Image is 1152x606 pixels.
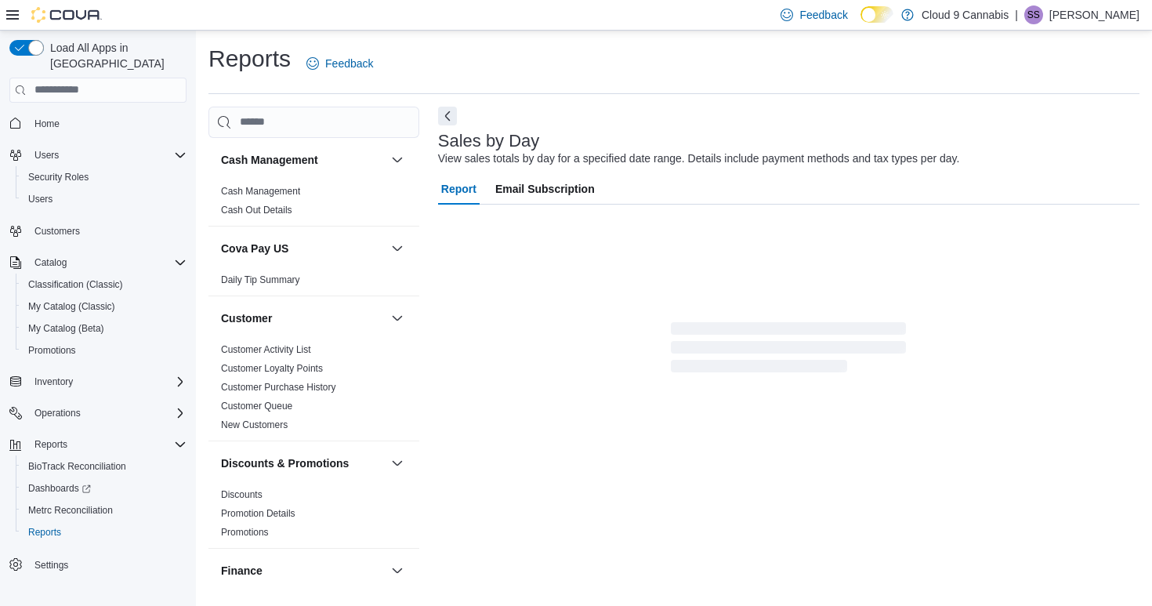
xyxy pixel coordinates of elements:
button: Customer [388,309,407,328]
button: Next [438,107,457,125]
button: Cova Pay US [388,239,407,258]
a: Customers [28,222,86,241]
span: SS [1027,5,1040,24]
a: Discounts [221,489,263,500]
button: Cash Management [221,152,385,168]
a: Daily Tip Summary [221,274,300,285]
span: Security Roles [22,168,187,187]
button: Catalog [3,252,193,274]
span: Promotions [22,341,187,360]
div: Sarbjot Singh [1024,5,1043,24]
a: Security Roles [22,168,95,187]
button: Users [28,146,65,165]
span: Classification (Classic) [22,275,187,294]
span: Inventory [28,372,187,391]
button: Reports [16,521,193,543]
span: Report [441,173,476,205]
button: Inventory [28,372,79,391]
a: Dashboards [16,477,193,499]
a: My Catalog (Beta) [22,319,110,338]
button: My Catalog (Beta) [16,318,193,339]
button: Users [3,144,193,166]
span: Customers [28,221,187,241]
span: BioTrack Reconciliation [22,457,187,476]
span: Inventory [34,376,73,388]
button: Cash Management [388,151,407,169]
a: Settings [28,556,74,575]
a: Customer Activity List [221,344,311,355]
button: Operations [3,402,193,424]
button: Cova Pay US [221,241,385,256]
span: Metrc Reconciliation [28,504,113,517]
button: Catalog [28,253,73,272]
a: BioTrack Reconciliation [22,457,132,476]
span: Metrc Reconciliation [22,501,187,520]
a: My Catalog (Classic) [22,297,121,316]
input: Dark Mode [860,6,893,23]
span: Feedback [799,7,847,23]
span: Home [34,118,60,130]
div: Cova Pay US [208,270,419,296]
button: Reports [3,434,193,455]
span: Dark Mode [860,23,861,24]
span: Promotions [28,344,76,357]
span: My Catalog (Classic) [28,300,115,313]
button: Settings [3,553,193,575]
button: Reports [28,435,74,454]
button: Home [3,112,193,135]
a: Classification (Classic) [22,275,129,294]
span: Loading [671,325,906,376]
p: [PERSON_NAME] [1049,5,1139,24]
button: Promotions [16,339,193,361]
button: Finance [388,561,407,580]
span: Operations [28,404,187,423]
span: Load All Apps in [GEOGRAPHIC_DATA] [44,40,187,71]
span: Settings [34,559,68,572]
span: Catalog [28,253,187,272]
a: Promotions [221,527,269,538]
a: New Customers [221,419,288,430]
a: Users [22,190,59,209]
p: | [1015,5,1018,24]
div: Cash Management [208,182,419,226]
a: Metrc Reconciliation [22,501,119,520]
span: Catalog [34,256,67,269]
h1: Reports [208,43,291,74]
button: Inventory [3,371,193,393]
a: Reports [22,523,67,542]
span: Dashboards [28,482,91,495]
span: Operations [34,407,81,419]
h3: Cash Management [221,152,318,168]
span: Settings [28,554,187,574]
button: Customer [221,310,385,326]
span: Reports [34,438,67,451]
span: Users [22,190,187,209]
span: Email Subscription [495,173,595,205]
span: My Catalog (Beta) [28,322,104,335]
img: Cova [31,7,102,23]
span: Dashboards [22,479,187,498]
span: Users [28,193,53,205]
button: Metrc Reconciliation [16,499,193,521]
a: Promotion Details [221,508,295,519]
button: Classification (Classic) [16,274,193,296]
a: Customer Queue [221,401,292,412]
h3: Sales by Day [438,132,540,151]
div: Customer [208,340,419,441]
a: Dashboards [22,479,97,498]
span: Security Roles [28,171,89,183]
span: Customers [34,225,80,238]
a: Feedback [300,48,379,79]
span: Home [28,114,187,133]
h3: Discounts & Promotions [221,455,349,471]
button: My Catalog (Classic) [16,296,193,318]
a: Cash Out Details [221,205,292,216]
span: BioTrack Reconciliation [28,460,126,473]
span: Classification (Classic) [28,278,123,291]
span: Users [28,146,187,165]
span: Reports [22,523,187,542]
div: Discounts & Promotions [208,485,419,548]
button: Finance [221,563,385,579]
button: Customers [3,220,193,242]
button: Discounts & Promotions [221,455,385,471]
